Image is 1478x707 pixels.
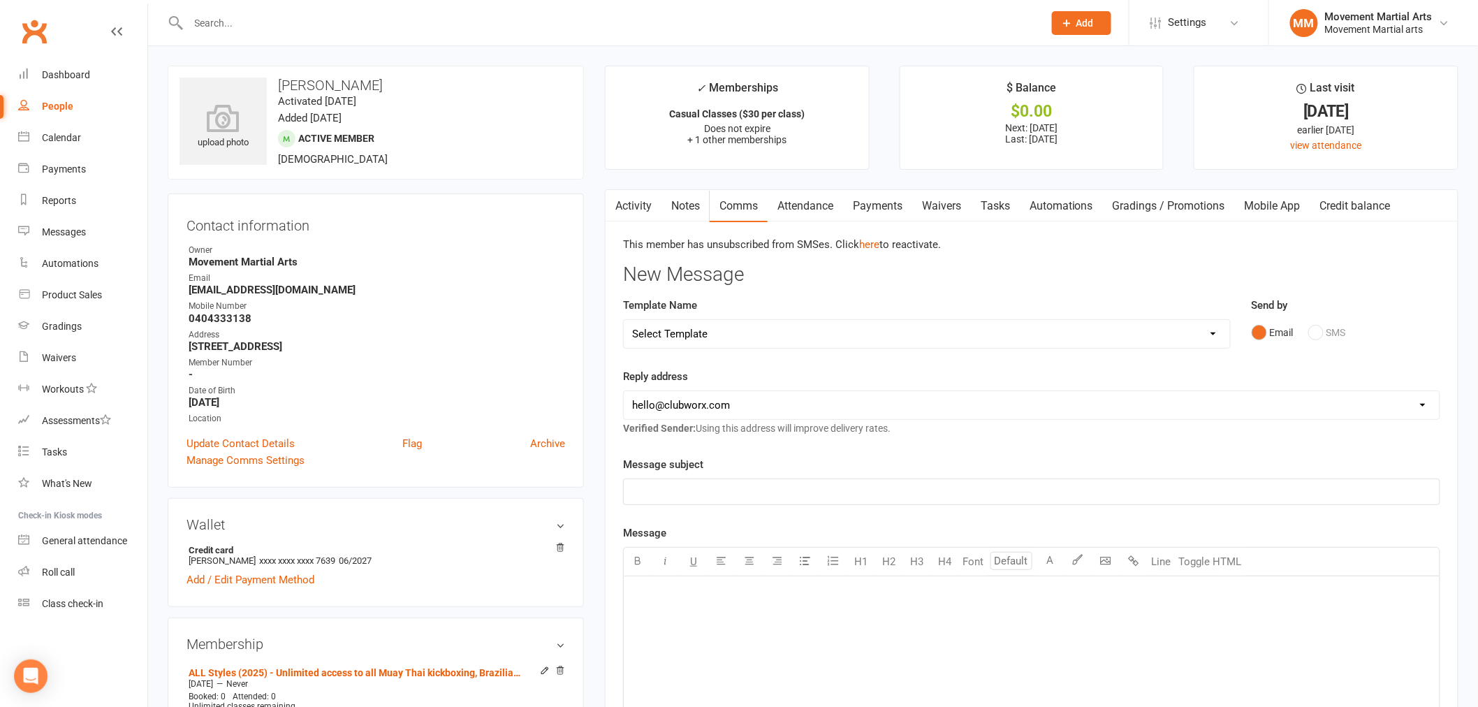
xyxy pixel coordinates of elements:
strong: [EMAIL_ADDRESS][DOMAIN_NAME] [189,284,565,296]
div: earlier [DATE] [1207,122,1445,138]
span: Add [1076,17,1094,29]
div: Email [189,272,565,285]
span: [DATE] [189,679,213,689]
button: Line [1148,548,1176,576]
strong: Movement Martial Arts [189,256,565,268]
div: Open Intercom Messenger [14,659,47,693]
div: Mobile Number [189,300,565,313]
span: Booked: 0 [189,692,226,701]
div: Movement Martial Arts [1325,10,1433,23]
a: Roll call [18,557,147,588]
div: Last visit [1297,79,1355,104]
a: Attendance [768,190,843,222]
div: Class check-in [42,598,103,609]
div: Roll call [42,567,75,578]
div: Payments [42,163,86,175]
a: Gradings / Promotions [1103,190,1235,222]
label: Template Name [623,297,697,314]
div: $0.00 [913,104,1151,119]
a: Assessments [18,405,147,437]
strong: - [189,368,565,381]
div: Member Number [189,356,565,370]
strong: 0404333138 [189,312,565,325]
span: 06/2027 [339,555,372,566]
button: H3 [903,548,931,576]
i: ✓ [696,82,705,95]
a: Workouts [18,374,147,405]
div: Waivers [42,352,76,363]
a: Calendar [18,122,147,154]
a: Manage Comms Settings [186,452,305,469]
input: Search... [184,13,1034,33]
span: Does not expire [704,123,770,134]
button: U [680,548,708,576]
h3: Wallet [186,517,565,532]
strong: [DATE] [189,396,565,409]
a: Gradings [18,311,147,342]
a: Tasks [971,190,1020,222]
span: Using this address will improve delivery rates. [623,423,891,434]
div: Workouts [42,384,84,395]
span: U [690,555,697,568]
a: What's New [18,468,147,500]
div: Calendar [42,132,81,143]
p: Next: [DATE] Last: [DATE] [913,122,1151,145]
a: General attendance kiosk mode [18,525,147,557]
button: Font [959,548,987,576]
button: H2 [875,548,903,576]
div: Movement Martial arts [1325,23,1433,36]
a: Payments [18,154,147,185]
a: Waivers [18,342,147,374]
button: H1 [847,548,875,576]
a: Automations [18,248,147,279]
span: + 1 other memberships [687,134,786,145]
a: Tasks [18,437,147,468]
h3: New Message [623,264,1440,286]
label: Send by [1252,297,1288,314]
a: ALL Styles (2025) - Unlimited access to all Muay Thai kickboxing, Brazilian Jiu jitsu, Mixed Mart... [189,667,526,678]
time: Added [DATE] [278,112,342,124]
a: Credit balance [1310,190,1400,222]
div: Memberships [696,79,778,105]
div: Reports [42,195,76,206]
span: [DEMOGRAPHIC_DATA] [278,153,388,166]
a: Product Sales [18,279,147,311]
span: Never [226,679,248,689]
div: Messages [42,226,86,238]
label: Reply address [623,368,688,385]
div: General attendance [42,535,127,546]
strong: [STREET_ADDRESS] [189,340,565,353]
a: Clubworx [17,14,52,49]
button: Toggle HTML [1176,548,1245,576]
a: Activity [606,190,661,222]
div: What's New [42,478,92,489]
div: — [185,678,565,690]
div: $ Balance [1007,79,1056,104]
div: Tasks [42,446,67,458]
a: Messages [18,217,147,248]
span: Attended: 0 [233,692,276,701]
a: Waivers [912,190,971,222]
a: Comms [710,190,768,222]
a: Mobile App [1235,190,1310,222]
a: here [859,238,879,251]
input: Default [990,552,1032,570]
div: Address [189,328,565,342]
div: [DATE] [1207,104,1445,119]
a: view attendance [1291,140,1362,151]
div: Location [189,412,565,425]
a: Archive [530,435,565,452]
div: Dashboard [42,69,90,80]
button: Add [1052,11,1111,35]
strong: Credit card [189,545,558,555]
h3: [PERSON_NAME] [180,78,572,93]
strong: Verified Sender: [623,423,696,434]
a: Flag [402,435,422,452]
div: upload photo [180,104,267,150]
button: H4 [931,548,959,576]
a: Payments [843,190,912,222]
a: Reports [18,185,147,217]
h3: Contact information [186,212,565,233]
div: Automations [42,258,98,269]
div: People [42,101,73,112]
